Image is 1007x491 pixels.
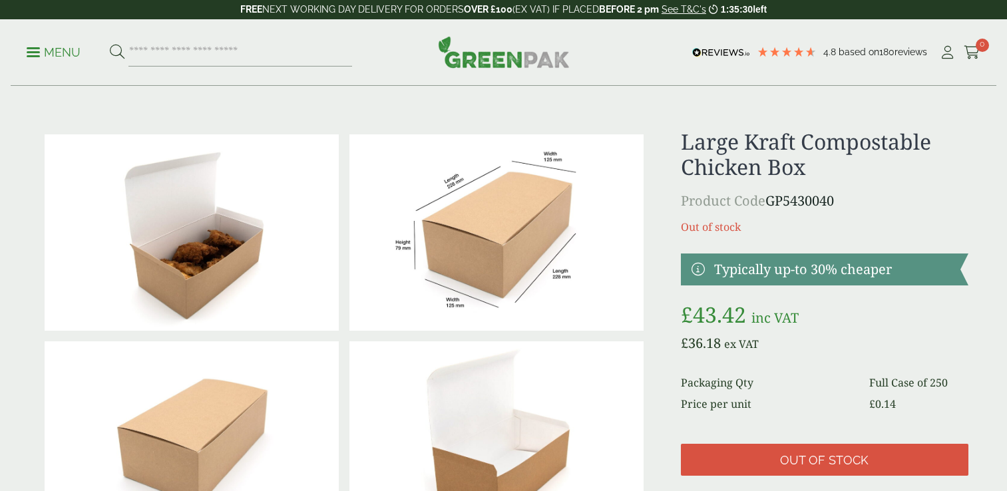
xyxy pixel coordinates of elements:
[438,36,570,68] img: GreenPak Supplies
[869,397,875,411] span: £
[464,4,512,15] strong: OVER £100
[879,47,895,57] span: 180
[976,39,989,52] span: 0
[681,375,853,391] dt: Packaging Qty
[869,397,896,411] bdi: 0.14
[839,47,879,57] span: Based on
[45,134,339,331] img: Large Kraft Chicken Box With Chicken And Chips
[662,4,706,15] a: See T&C's
[349,134,644,331] img: ChickenBox_large
[964,46,980,59] i: Cart
[681,300,746,329] bdi: 43.42
[823,47,839,57] span: 4.8
[753,4,767,15] span: left
[757,46,817,58] div: 4.78 Stars
[964,43,980,63] a: 0
[681,129,968,180] h1: Large Kraft Compostable Chicken Box
[27,45,81,58] a: Menu
[27,45,81,61] p: Menu
[721,4,753,15] span: 1:35:30
[681,192,765,210] span: Product Code
[599,4,659,15] strong: BEFORE 2 pm
[681,396,853,412] dt: Price per unit
[939,46,956,59] i: My Account
[681,219,968,235] p: Out of stock
[240,4,262,15] strong: FREE
[751,309,799,327] span: inc VAT
[780,453,869,468] span: Out of stock
[681,191,968,211] p: GP5430040
[681,334,721,352] bdi: 36.18
[681,334,688,352] span: £
[692,48,750,57] img: REVIEWS.io
[681,300,693,329] span: £
[895,47,927,57] span: reviews
[869,375,968,391] dd: Full Case of 250
[724,337,759,351] span: ex VAT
